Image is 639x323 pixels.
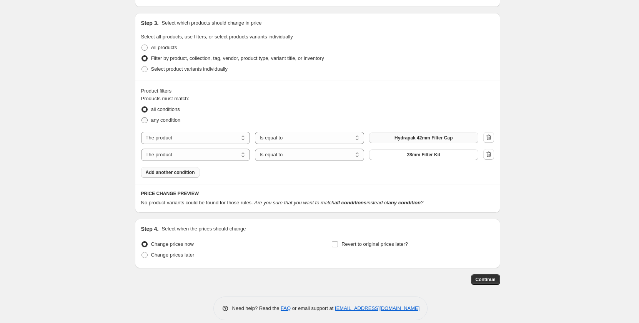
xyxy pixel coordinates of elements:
[146,169,195,176] span: Add another condition
[151,45,177,50] span: All products
[141,190,494,197] h6: PRICE CHANGE PREVIEW
[254,200,423,205] i: Are you sure that you want to match instead of ?
[335,305,419,311] a: [EMAIL_ADDRESS][DOMAIN_NAME]
[151,106,180,112] span: all conditions
[151,117,181,123] span: any condition
[141,96,190,101] span: Products must match:
[369,133,478,143] button: Hydrapak 42mm Filter Cap
[151,55,324,61] span: Filter by product, collection, tag, vendor, product type, variant title, or inventory
[388,200,421,205] b: any condition
[161,225,246,233] p: Select when the prices should change
[281,305,291,311] a: FAQ
[141,87,494,95] div: Product filters
[407,152,440,158] span: 28mm Filter Kit
[141,200,253,205] span: No product variants could be found for those rules.
[151,241,194,247] span: Change prices now
[341,241,408,247] span: Revert to original prices later?
[161,19,261,27] p: Select which products should change in price
[394,135,453,141] span: Hydrapak 42mm Filter Cap
[291,305,335,311] span: or email support at
[471,274,500,285] button: Continue
[369,149,478,160] button: 28mm Filter Kit
[232,305,281,311] span: Need help? Read the
[141,167,200,178] button: Add another condition
[476,277,496,283] span: Continue
[141,19,159,27] h2: Step 3.
[334,200,366,205] b: all conditions
[141,34,293,40] span: Select all products, use filters, or select products variants individually
[151,252,195,258] span: Change prices later
[141,225,159,233] h2: Step 4.
[151,66,228,72] span: Select product variants individually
